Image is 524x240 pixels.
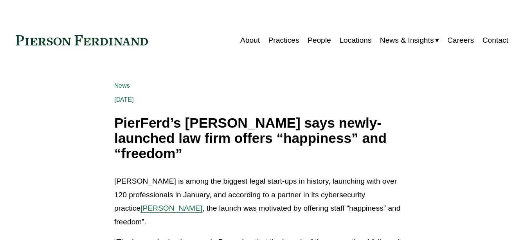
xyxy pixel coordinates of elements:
p: [PERSON_NAME] is among the biggest legal start-ups in history, launching with over 120 profession... [114,175,410,229]
h1: PierFerd’s [PERSON_NAME] says newly-launched law firm offers “happiness” and “freedom” [114,115,410,161]
a: Practices [268,33,299,48]
a: Careers [447,33,474,48]
span: [DATE] [114,96,134,103]
span: News & Insights [380,34,434,47]
a: [PERSON_NAME] [140,204,202,212]
a: News [114,82,130,89]
a: People [308,33,331,48]
a: Locations [339,33,371,48]
a: folder dropdown [380,33,439,48]
a: About [240,33,260,48]
a: Contact [483,33,508,48]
